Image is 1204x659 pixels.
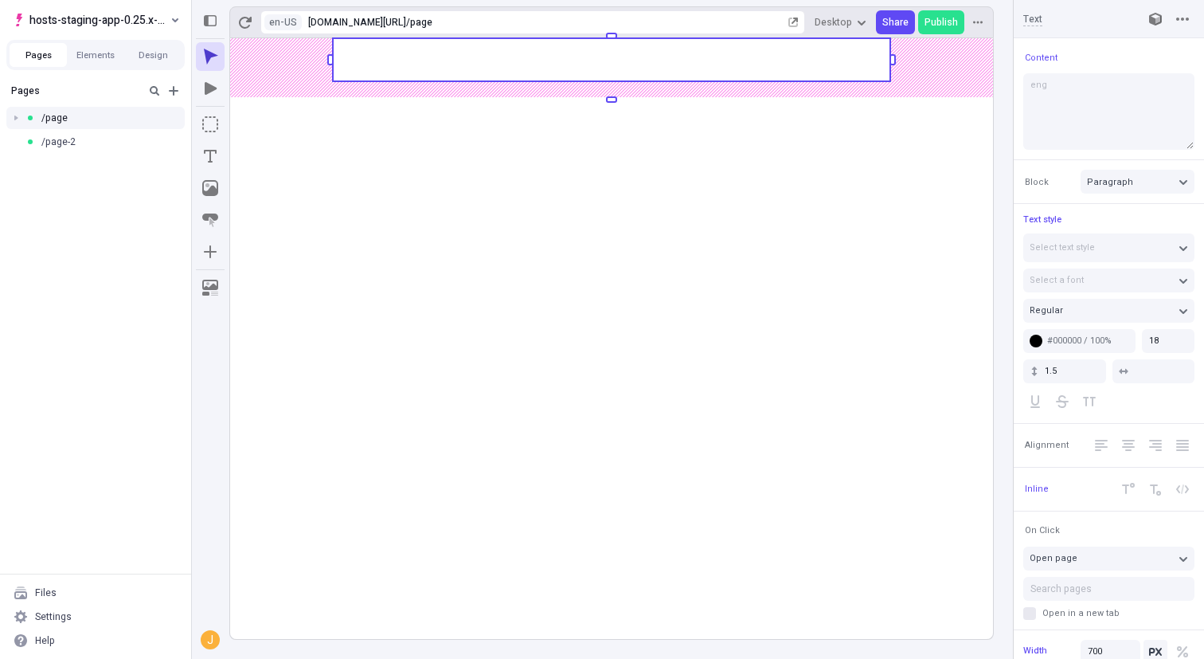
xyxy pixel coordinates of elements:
button: Share [876,10,915,34]
span: en-US [269,15,297,29]
input: Text [1023,12,1128,26]
span: Select text style [1030,241,1095,254]
button: Superscript [1116,477,1140,501]
span: Select a font [1030,273,1084,287]
span: Width [1023,644,1047,657]
div: Pages [11,84,139,97]
button: Center Align [1116,433,1140,457]
button: Open locale picker [264,14,302,30]
button: Design [124,43,182,67]
button: Paragraph [1081,170,1194,194]
span: Content [1025,52,1057,64]
button: Block [1022,172,1052,191]
button: Image [196,174,225,202]
span: Text style [1023,213,1061,226]
span: Block [1025,176,1049,188]
span: j [207,632,213,649]
button: Button [196,206,225,234]
div: Settings [35,610,72,623]
button: Left Align [1089,433,1113,457]
span: Share [882,16,909,29]
button: Elements [67,43,124,67]
button: Alignment [1022,436,1072,455]
button: Content [1022,48,1061,67]
button: Inline [1022,480,1052,499]
div: Help [35,634,55,647]
button: Code [1171,477,1194,501]
button: Right Align [1143,433,1167,457]
button: Regular [1023,299,1194,323]
button: Publish [918,10,964,34]
div: [URL][DOMAIN_NAME] [308,16,406,29]
span: Paragraph [1087,175,1133,189]
div: Files [35,586,57,599]
button: Add new [164,81,183,100]
span: /page-2 [41,135,76,148]
span: Inline [1025,483,1049,495]
textarea: eng [1023,73,1194,150]
span: Search pages [1030,583,1092,595]
button: Justify [1171,433,1194,457]
label: Open in a new tab [1023,607,1194,620]
button: Select a font [1023,269,1194,292]
button: Subscript [1143,477,1167,501]
div: page [410,16,785,29]
span: Open page [1030,551,1077,565]
button: Open page [1023,547,1194,571]
span: Publish [924,16,958,29]
span: hosts-staging-app-0.25.x-nextjs-15 [29,10,167,29]
span: Alignment [1025,439,1069,451]
button: Box [196,110,225,139]
button: Text [196,142,225,171]
span: /page [41,112,68,124]
button: Pages [10,43,67,67]
span: Desktop [815,16,852,29]
button: Select text style [1023,233,1194,262]
button: Select site [6,8,185,32]
button: On Click [1022,521,1063,540]
button: Desktop [808,10,873,34]
span: Regular [1030,304,1063,317]
button: Search pages [1023,577,1194,601]
span: On Click [1025,524,1060,536]
button: #000000 / 100% [1023,329,1136,353]
div: #000000 / 100% [1047,335,1129,347]
div: / [406,16,410,29]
